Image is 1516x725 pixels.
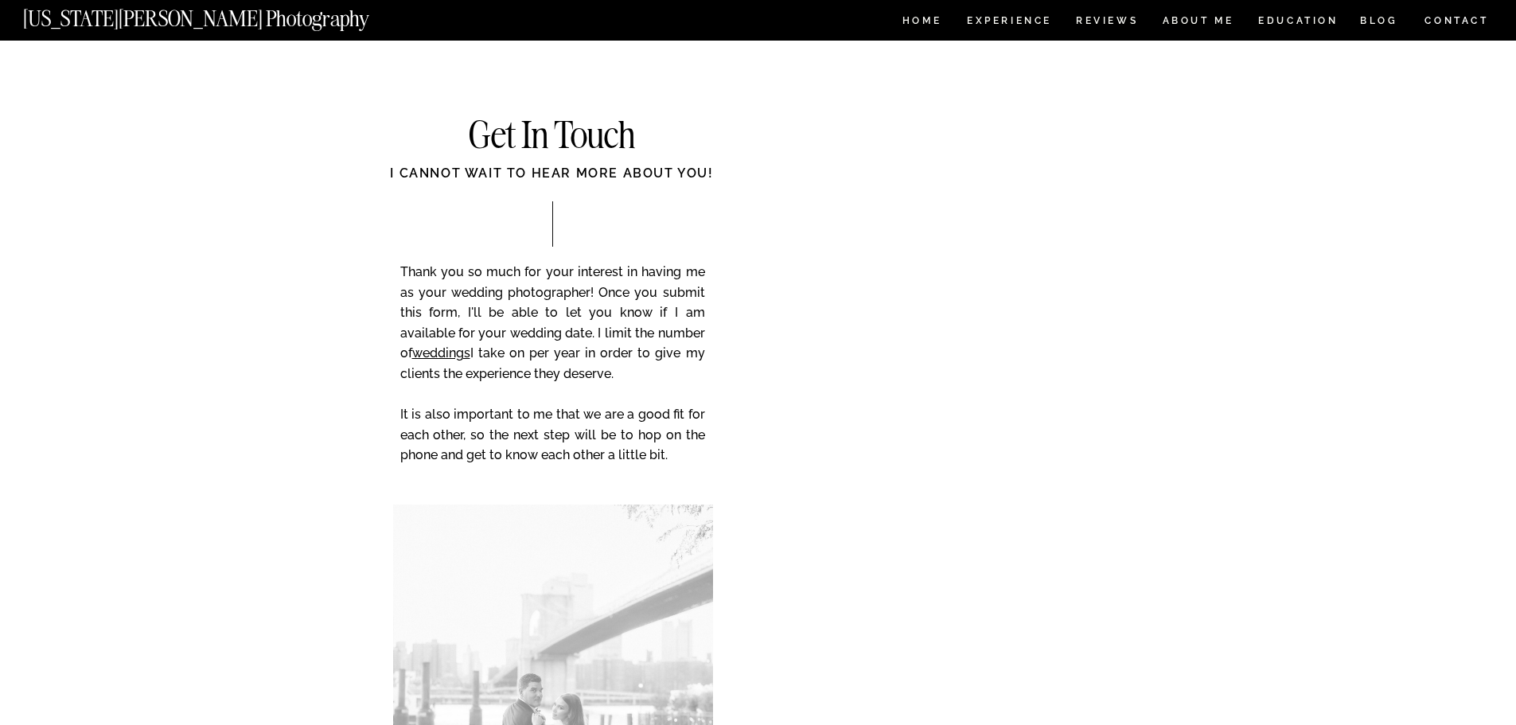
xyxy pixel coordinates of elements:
[23,8,423,21] a: [US_STATE][PERSON_NAME] Photography
[392,117,712,156] h2: Get In Touch
[1076,16,1136,29] a: REVIEWS
[329,164,776,201] div: I cannot wait to hear more about you!
[1424,12,1490,29] a: CONTACT
[1360,16,1398,29] a: BLOG
[899,16,945,29] a: HOME
[412,345,470,361] a: weddings
[400,262,705,488] p: Thank you so much for your interest in having me as your wedding photographer! Once you submit th...
[967,16,1050,29] a: Experience
[1162,16,1234,29] a: ABOUT ME
[1257,16,1340,29] a: EDUCATION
